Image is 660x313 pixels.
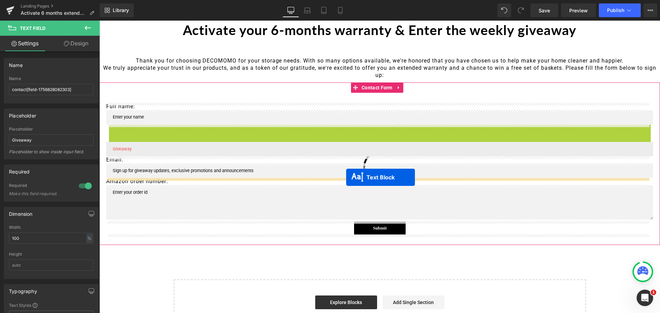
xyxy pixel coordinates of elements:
[7,90,554,104] input: Enter your name
[283,275,345,289] a: Add Single Section
[283,3,299,17] a: Desktop
[9,252,93,257] div: Height
[9,127,93,132] div: Placeholder
[643,3,657,17] button: More
[20,25,45,31] span: Text Field
[9,207,33,217] div: Dimension
[9,76,93,81] div: Name
[51,36,101,51] a: Design
[9,183,72,190] div: Required
[9,149,93,159] div: Placeholder to show inside input field.
[9,259,93,271] input: auto
[539,7,550,14] span: Save
[86,234,92,243] div: %
[295,62,304,72] a: Expand / Collapse
[651,290,656,295] span: 1
[100,3,134,17] a: New Library
[514,3,528,17] button: Redo
[9,165,30,175] div: Required
[113,7,129,13] span: Library
[497,3,511,17] button: Undo
[9,233,93,244] input: auto
[21,3,100,9] a: Landing Pages
[7,82,554,90] p: Full name:
[7,157,554,165] p: Amazon order number:
[21,10,87,16] span: Activate 6 months extended warranty and Enter the giveaway
[9,191,71,196] div: Make this field required.
[9,225,93,230] div: Width
[9,109,36,119] div: Placeholder
[9,302,93,308] div: Text Styles
[261,62,295,72] span: Contact Form
[637,290,653,306] iframe: Intercom live chat
[7,143,554,157] input: Sign up for giveaway updates, exclusive promotions and announcements
[332,3,349,17] a: Mobile
[569,7,588,14] span: Preview
[561,3,596,17] a: Preview
[599,3,641,17] button: Publish
[216,275,278,289] a: Explore Blocks
[255,201,306,214] button: Submit
[9,284,37,294] div: Typography
[7,136,554,143] p: Email:
[7,121,554,136] input: Giveaway
[316,3,332,17] a: Tablet
[299,3,316,17] a: Laptop
[9,58,23,68] div: Name
[607,8,624,13] span: Publish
